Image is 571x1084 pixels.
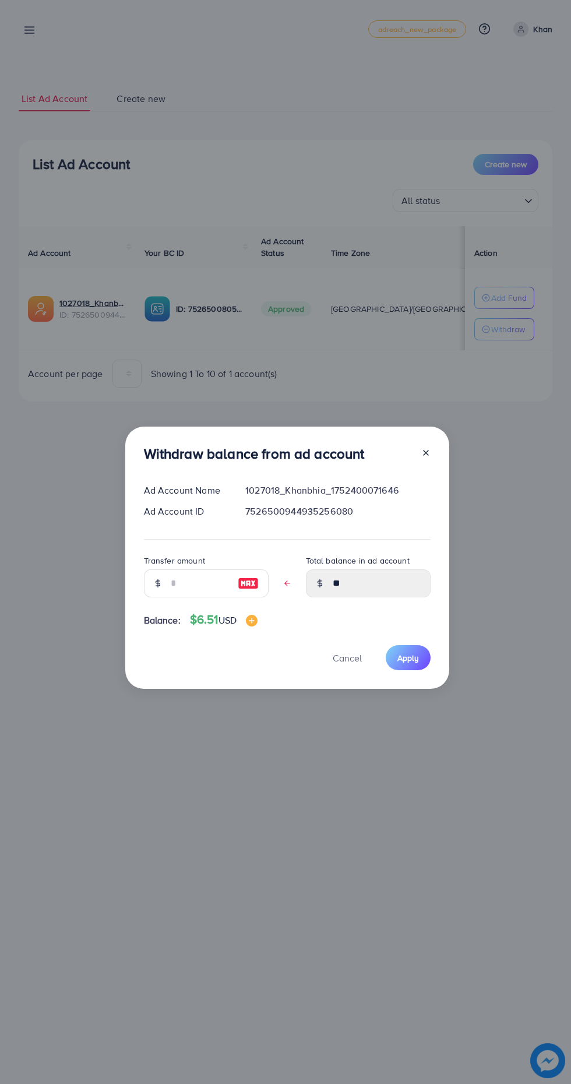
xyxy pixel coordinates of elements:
[246,615,258,627] img: image
[238,576,259,590] img: image
[236,484,439,497] div: 1027018_Khanbhia_1752400071646
[386,645,431,670] button: Apply
[306,555,410,566] label: Total balance in ad account
[144,555,205,566] label: Transfer amount
[333,652,362,664] span: Cancel
[236,505,439,518] div: 7526500944935256080
[218,614,237,627] span: USD
[135,484,237,497] div: Ad Account Name
[144,614,181,627] span: Balance:
[144,445,365,462] h3: Withdraw balance from ad account
[397,652,419,664] span: Apply
[190,613,258,627] h4: $6.51
[135,505,237,518] div: Ad Account ID
[318,645,376,670] button: Cancel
